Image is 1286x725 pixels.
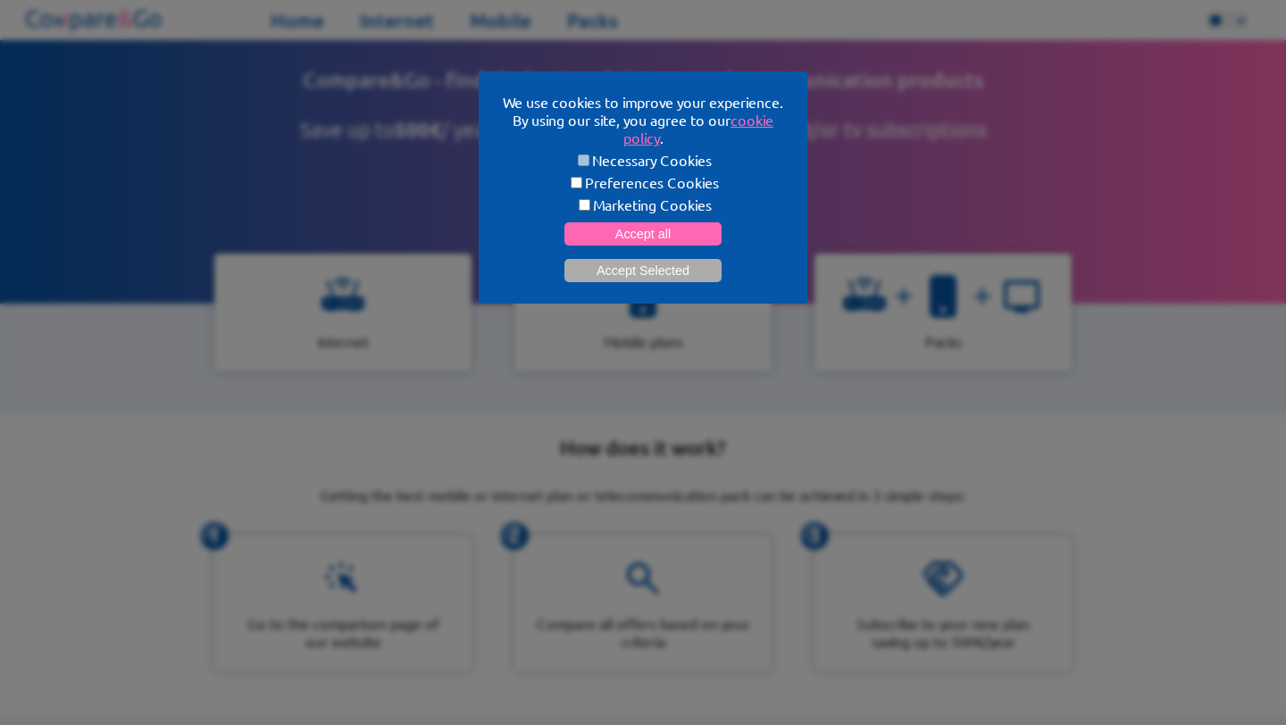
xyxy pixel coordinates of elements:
[571,177,582,188] input: Preferences Cookies
[500,151,786,169] label: Necessary Cookies
[500,173,786,191] label: Preferences Cookies
[623,111,774,146] a: cookie policy
[578,154,589,166] input: Necessary Cookies
[564,259,722,282] button: Accept Selected
[564,222,722,246] button: Accept all
[500,93,786,146] p: We use cookies to improve your experience. By using our site, you agree to our .
[500,196,786,213] label: Marketing Cookies
[579,199,590,211] input: Marketing Cookies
